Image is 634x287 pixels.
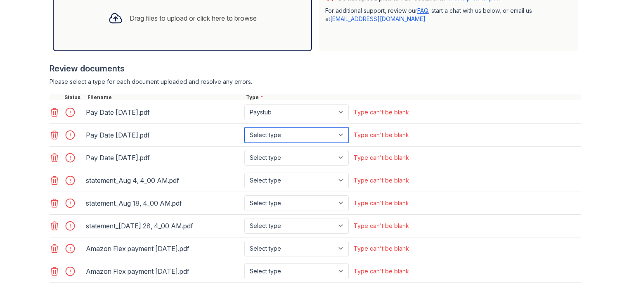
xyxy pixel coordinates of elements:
[354,154,409,162] div: Type can't be blank
[354,131,409,139] div: Type can't be blank
[354,222,409,230] div: Type can't be blank
[417,7,428,14] a: FAQ
[86,106,241,119] div: Pay Date [DATE].pdf
[330,15,426,22] a: [EMAIL_ADDRESS][DOMAIN_NAME]
[354,244,409,253] div: Type can't be blank
[86,242,241,255] div: Amazon Flex payment [DATE].pdf
[50,63,581,74] div: Review documents
[86,265,241,278] div: Amazon Flex payment [DATE].pdf
[354,199,409,207] div: Type can't be blank
[86,151,241,164] div: Pay Date [DATE].pdf
[86,128,241,142] div: Pay Date [DATE].pdf
[354,267,409,275] div: Type can't be blank
[325,7,571,23] p: For additional support, review our , start a chat with us below, or email us at
[50,78,581,86] div: Please select a type for each document uploaded and resolve any errors.
[86,174,241,187] div: statement_Aug 4, 4_00 AM.pdf
[86,94,244,101] div: Filename
[354,176,409,185] div: Type can't be blank
[354,108,409,116] div: Type can't be blank
[130,13,257,23] div: Drag files to upload or click here to browse
[244,94,581,101] div: Type
[86,219,241,232] div: statement_[DATE] 28, 4_00 AM.pdf
[86,197,241,210] div: statement_Aug 18, 4_00 AM.pdf
[63,94,86,101] div: Status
